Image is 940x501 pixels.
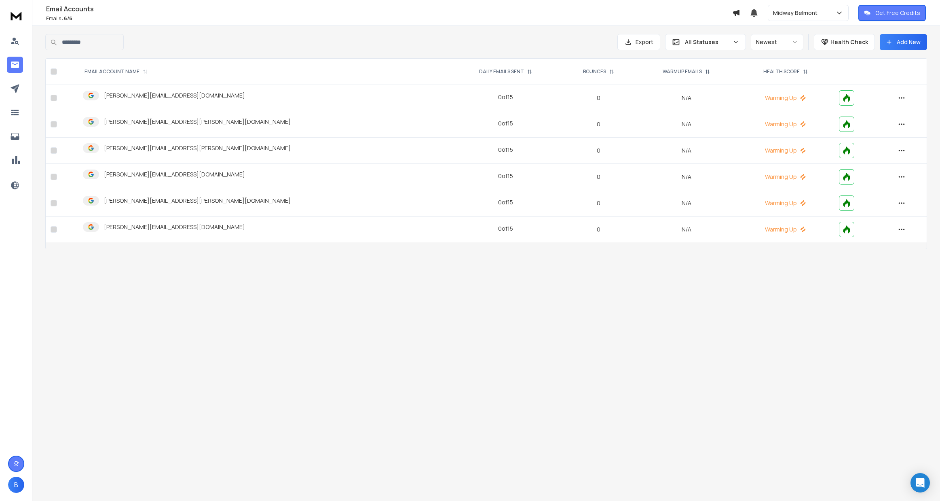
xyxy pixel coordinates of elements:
[742,199,829,207] p: Warming Up
[617,34,660,50] button: Export
[880,34,927,50] button: Add New
[8,8,24,23] img: logo
[84,68,148,75] div: EMAIL ACCOUNT NAME
[104,144,291,152] p: [PERSON_NAME][EMAIL_ADDRESS][PERSON_NAME][DOMAIN_NAME]
[663,68,702,75] p: WARMUP EMAILS
[636,164,737,190] td: N/A
[566,146,631,155] p: 0
[636,190,737,217] td: N/A
[46,4,732,14] h1: Email Accounts
[742,146,829,155] p: Warming Up
[685,38,729,46] p: All Statuses
[104,223,245,231] p: [PERSON_NAME][EMAIL_ADDRESS][DOMAIN_NAME]
[64,15,72,22] span: 6 / 6
[751,34,803,50] button: Newest
[498,172,513,180] div: 0 of 15
[773,9,821,17] p: Midway Belmont
[8,477,24,493] button: B
[636,217,737,243] td: N/A
[498,225,513,233] div: 0 of 15
[46,15,732,22] p: Emails :
[479,68,524,75] p: DAILY EMAILS SENT
[498,119,513,127] div: 0 of 15
[566,199,631,207] p: 0
[498,93,513,101] div: 0 of 15
[498,146,513,154] div: 0 of 15
[636,111,737,138] td: N/A
[742,225,829,234] p: Warming Up
[566,94,631,102] p: 0
[566,173,631,181] p: 0
[583,68,606,75] p: BOUNCES
[814,34,875,50] button: Health Check
[104,91,245,100] p: [PERSON_NAME][EMAIL_ADDRESS][DOMAIN_NAME]
[742,120,829,128] p: Warming Up
[498,198,513,206] div: 0 of 15
[875,9,920,17] p: Get Free Credits
[830,38,868,46] p: Health Check
[763,68,800,75] p: HEALTH SCORE
[104,118,291,126] p: [PERSON_NAME][EMAIL_ADDRESS][PERSON_NAME][DOMAIN_NAME]
[910,473,930,493] div: Open Intercom Messenger
[742,94,829,102] p: Warming Up
[566,225,631,234] p: 0
[858,5,926,21] button: Get Free Credits
[742,173,829,181] p: Warming Up
[104,170,245,178] p: [PERSON_NAME][EMAIL_ADDRESS][DOMAIN_NAME]
[566,120,631,128] p: 0
[104,197,291,205] p: [PERSON_NAME][EMAIL_ADDRESS][PERSON_NAME][DOMAIN_NAME]
[636,138,737,164] td: N/A
[636,85,737,111] td: N/A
